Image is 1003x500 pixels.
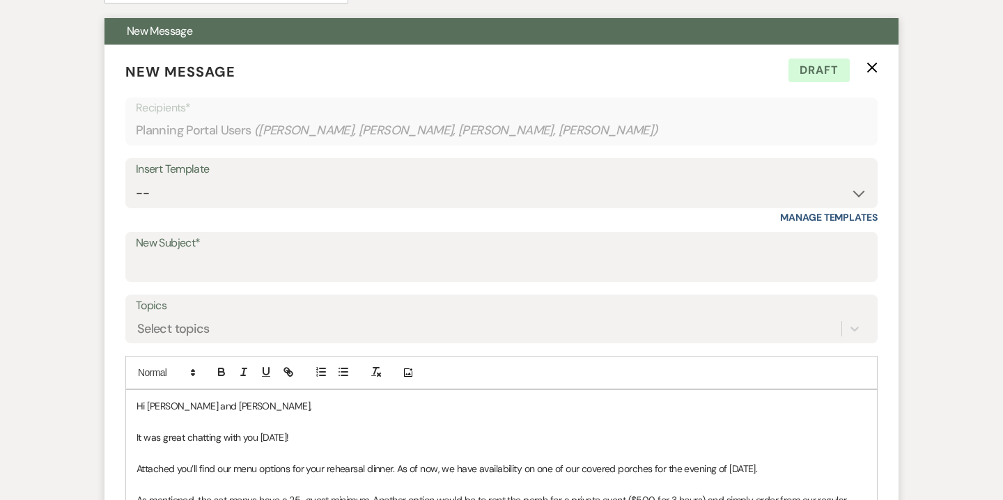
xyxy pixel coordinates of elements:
[127,24,192,38] span: New Message
[136,159,867,180] div: Insert Template
[136,296,867,316] label: Topics
[125,63,235,81] span: New Message
[136,233,867,253] label: New Subject*
[254,121,659,140] span: ( [PERSON_NAME], [PERSON_NAME], [PERSON_NAME], [PERSON_NAME] )
[788,58,850,82] span: Draft
[136,117,867,144] div: Planning Portal Users
[137,430,866,445] p: It was great chatting with you [DATE]!
[137,461,866,476] p: Attached you’ll find our menu options for your rehearsal dinner. As of now, we have availability ...
[137,320,210,338] div: Select topics
[137,398,866,414] p: Hi [PERSON_NAME] and [PERSON_NAME],
[136,99,867,117] p: Recipients*
[780,211,878,224] a: Manage Templates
